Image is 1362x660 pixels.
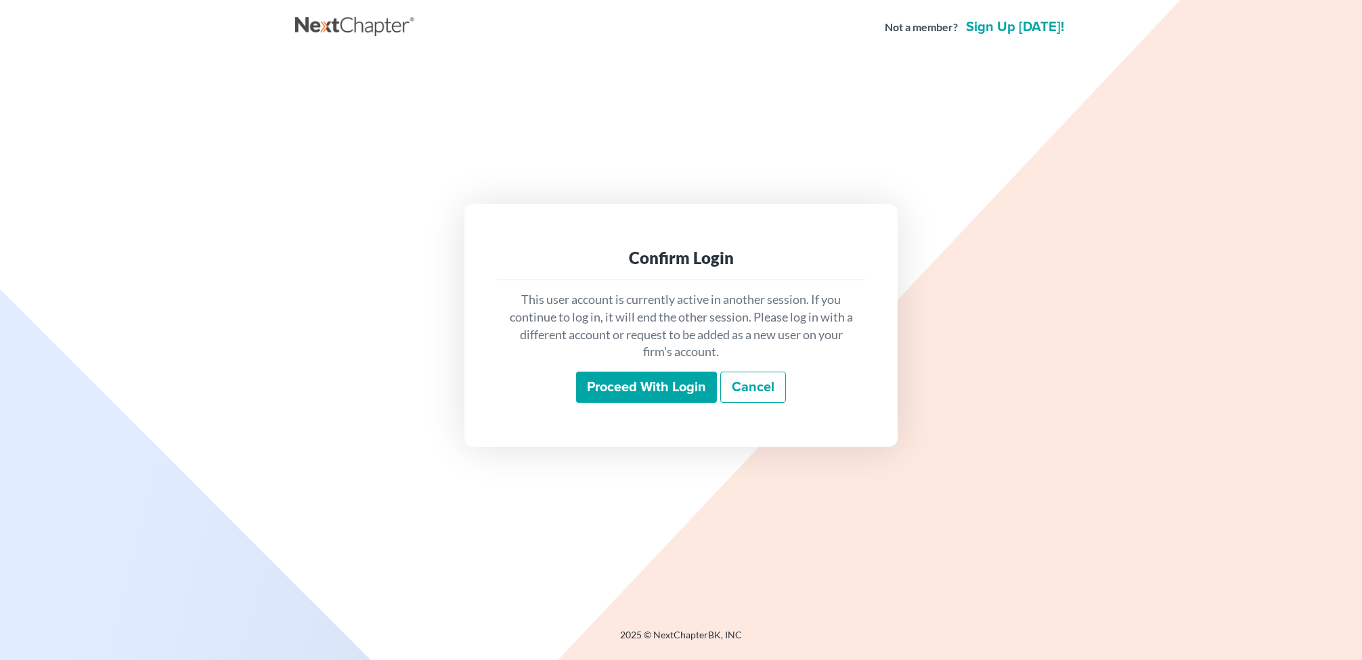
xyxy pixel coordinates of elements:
div: 2025 © NextChapterBK, INC [295,628,1067,653]
div: Confirm Login [508,247,854,269]
input: Proceed with login [576,372,717,403]
a: Sign up [DATE]! [963,20,1067,34]
a: Cancel [720,372,786,403]
p: This user account is currently active in another session. If you continue to log in, it will end ... [508,291,854,361]
strong: Not a member? [885,20,958,35]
